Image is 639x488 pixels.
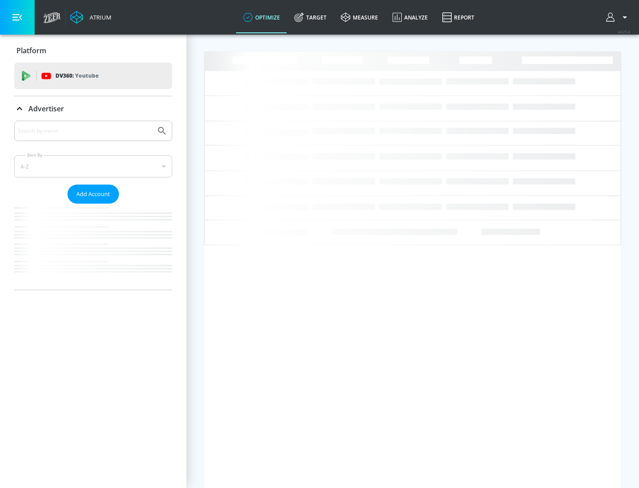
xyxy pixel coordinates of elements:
a: Report [435,1,481,33]
label: Sort By [25,152,44,158]
div: DV360: Youtube [14,63,172,89]
a: measure [334,1,385,33]
button: Add Account [67,185,119,204]
input: Search by name [18,125,152,137]
p: Youtube [75,71,99,80]
div: Advertiser [14,121,172,290]
div: Advertiser [14,96,172,121]
a: Atrium [70,11,111,24]
div: Platform [14,38,172,63]
div: A-Z [14,155,172,177]
p: DV360: [55,71,99,81]
span: Add Account [76,189,110,199]
p: Advertiser [28,104,64,114]
span: v 4.25.4 [618,29,630,34]
a: Analyze [385,1,435,33]
p: Platform [16,46,46,55]
a: optimize [236,1,287,33]
nav: list of Advertiser [14,204,172,290]
a: Target [287,1,334,33]
div: Atrium [86,13,111,21]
